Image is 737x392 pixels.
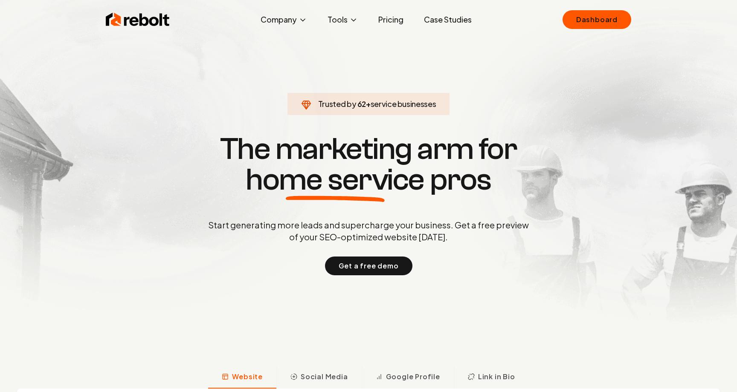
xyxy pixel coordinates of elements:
span: Trusted by [318,99,356,109]
a: Case Studies [417,11,479,28]
button: Social Media [276,366,362,389]
button: Website [208,366,276,389]
span: Google Profile [386,372,440,382]
span: Link in Bio [478,372,515,382]
button: Link in Bio [454,366,529,389]
span: service businesses [371,99,436,109]
button: Get a free demo [325,257,412,275]
button: Tools [321,11,365,28]
img: Rebolt Logo [106,11,170,28]
button: Company [254,11,314,28]
button: Google Profile [362,366,454,389]
h1: The marketing arm for pros [164,134,573,195]
span: Social Media [301,372,348,382]
span: Website [232,372,263,382]
p: Start generating more leads and supercharge your business. Get a free preview of your SEO-optimiz... [206,219,531,243]
span: 62 [357,98,366,110]
span: + [366,99,371,109]
a: Dashboard [563,10,631,29]
span: home service [246,164,424,195]
a: Pricing [371,11,410,28]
